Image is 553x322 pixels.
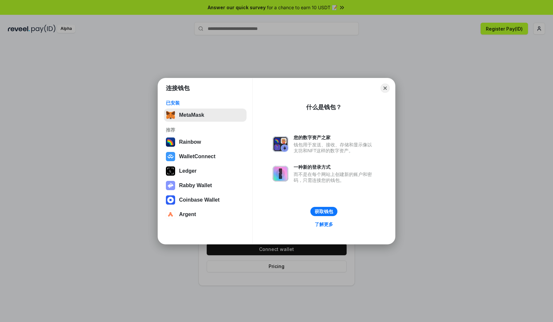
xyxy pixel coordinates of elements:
[315,209,333,214] div: 获取钱包
[179,112,204,118] div: MetaMask
[164,136,247,149] button: Rainbow
[166,166,175,176] img: svg+xml,%3Csvg%20xmlns%3D%22http%3A%2F%2Fwww.w3.org%2F2000%2Fsvg%22%20width%3D%2228%22%20height%3...
[311,220,337,229] a: 了解更多
[164,179,247,192] button: Rabby Wallet
[294,171,375,183] div: 而不是在每个网站上创建新的账户和密码，只需连接您的钱包。
[179,197,220,203] div: Coinbase Wallet
[166,137,175,147] img: svg+xml,%3Csvg%20width%3D%22120%22%20height%3D%22120%22%20viewBox%3D%220%200%20120%20120%22%20fil...
[179,168,197,174] div: Ledger
[166,100,245,106] div: 已安装
[179,139,201,145] div: Rainbow
[166,210,175,219] img: svg+xml,%3Csvg%20width%3D%2228%22%20height%3D%2228%22%20viewBox%3D%220%200%2028%2028%22%20fill%3D...
[306,103,342,111] div: 什么是钱包？
[164,150,247,163] button: WalletConnect
[166,111,175,120] img: svg+xml,%3Csvg%20fill%3D%22none%22%20height%3D%2233%22%20viewBox%3D%220%200%2035%2033%22%20width%...
[310,207,337,216] button: 获取钱包
[294,164,375,170] div: 一种新的登录方式
[166,84,190,92] h1: 连接钱包
[273,166,288,182] img: svg+xml,%3Csvg%20xmlns%3D%22http%3A%2F%2Fwww.w3.org%2F2000%2Fsvg%22%20fill%3D%22none%22%20viewBox...
[164,109,247,122] button: MetaMask
[164,164,247,178] button: Ledger
[166,181,175,190] img: svg+xml,%3Csvg%20xmlns%3D%22http%3A%2F%2Fwww.w3.org%2F2000%2Fsvg%22%20fill%3D%22none%22%20viewBox...
[179,183,212,188] div: Rabby Wallet
[166,152,175,161] img: svg+xml,%3Csvg%20width%3D%2228%22%20height%3D%2228%22%20viewBox%3D%220%200%2028%2028%22%20fill%3D...
[166,127,245,133] div: 推荐
[315,221,333,227] div: 了解更多
[166,195,175,205] img: svg+xml,%3Csvg%20width%3D%2228%22%20height%3D%2228%22%20viewBox%3D%220%200%2028%2028%22%20fill%3D...
[164,208,247,221] button: Argent
[179,154,216,160] div: WalletConnect
[273,136,288,152] img: svg+xml,%3Csvg%20xmlns%3D%22http%3A%2F%2Fwww.w3.org%2F2000%2Fsvg%22%20fill%3D%22none%22%20viewBox...
[381,84,390,93] button: Close
[294,142,375,154] div: 钱包用于发送、接收、存储和显示像以太坊和NFT这样的数字资产。
[164,193,247,207] button: Coinbase Wallet
[179,211,196,217] div: Argent
[294,135,375,140] div: 您的数字资产之家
